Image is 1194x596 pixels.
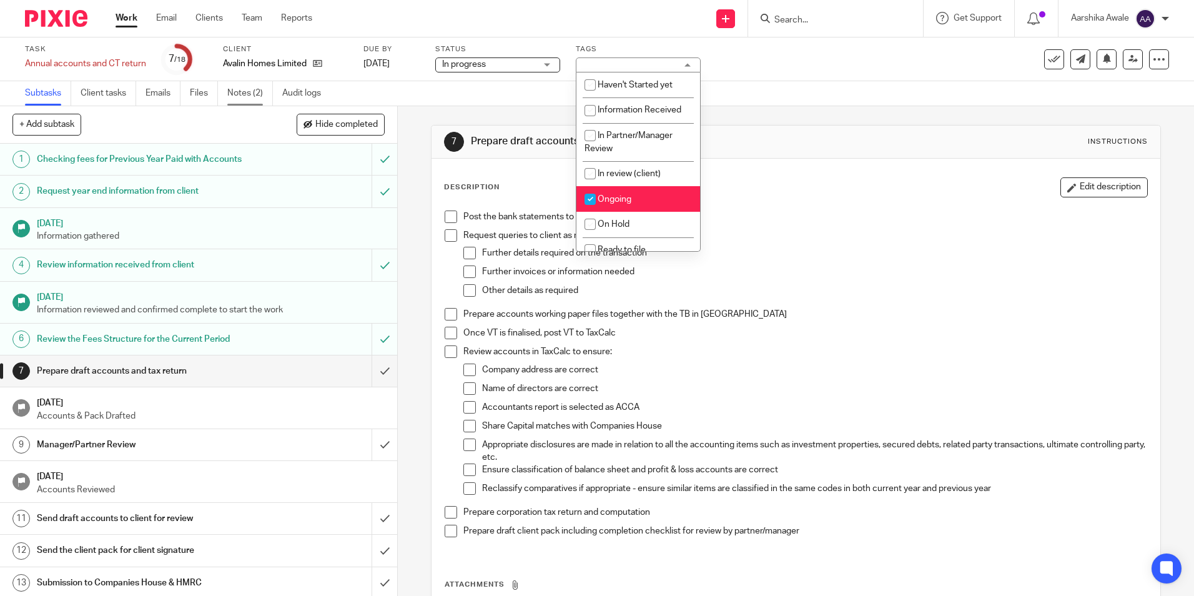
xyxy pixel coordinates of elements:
a: Notes (2) [227,81,273,106]
p: Prepare draft client pack including completion checklist for review by partner/manager [463,525,1147,537]
h1: Review the Fees Structure for the Current Period [37,330,252,349]
div: Instructions [1088,137,1148,147]
a: Email [156,12,177,24]
p: Avalin Homes Limited [223,57,307,70]
p: Accountants report is selected as ACCA [482,401,1147,414]
div: 7 [169,52,185,66]
label: Task [25,44,146,54]
p: Appropriate disclosures are made in relation to all the accounting items such as investment prope... [482,439,1147,464]
span: On Hold [598,220,629,229]
div: 9 [12,436,30,454]
small: /18 [174,56,185,63]
span: Get Support [954,14,1002,22]
label: Status [435,44,560,54]
a: Work [116,12,137,24]
span: Ongoing [598,195,631,204]
p: Accounts Reviewed [37,484,385,496]
a: Files [190,81,218,106]
p: Share Capital matches with Companies House [482,420,1147,432]
h1: Checking fees for Previous Year Paid with Accounts [37,150,252,169]
span: In review (client) [598,169,661,178]
p: Name of directors are correct [482,382,1147,395]
a: Reports [281,12,312,24]
label: Client [223,44,348,54]
p: Review accounts in TaxCalc to ensure: [463,345,1147,358]
div: 11 [12,510,30,527]
h1: Send draft accounts to client for review [37,509,252,528]
a: Audit logs [282,81,330,106]
p: Further invoices or information needed [482,266,1147,278]
button: Edit description [1060,177,1148,197]
div: 7 [444,132,464,152]
h1: Submission to Companies House & HMRC [37,574,252,592]
a: Subtasks [25,81,71,106]
a: Team [242,12,262,24]
h1: [DATE] [37,467,385,483]
h1: Request year end information from client [37,182,252,201]
p: Prepare accounts working paper files together with the TB in [GEOGRAPHIC_DATA] [463,308,1147,320]
div: Annual accounts and CT return [25,57,146,70]
p: Description [444,182,500,192]
div: 13 [12,574,30,592]
p: Information reviewed and confirmed complete to start the work [37,304,385,316]
p: Reclassify comparatives if appropriate - ensure similar items are classified in the same codes in... [482,482,1147,495]
span: Information Received [598,106,681,114]
p: Post the bank statements to VT [463,211,1147,223]
h1: [DATE] [37,214,385,230]
p: Accounts & Pack Drafted [37,410,385,422]
p: Once VT is finalised, post VT to TaxCalc [463,327,1147,339]
h1: Send the client pack for client signature [37,541,252,560]
label: Tags [576,44,701,54]
h1: [DATE] [37,394,385,409]
span: Ready to file [598,246,646,254]
span: Hide completed [315,120,378,130]
div: 7 [12,362,30,380]
p: Other details as required [482,284,1147,297]
button: Hide completed [297,114,385,135]
span: [DATE] [363,59,390,68]
input: Search [773,15,886,26]
div: 2 [12,183,30,201]
h1: [DATE] [37,288,385,304]
h1: Prepare draft accounts and tax return [37,362,252,380]
h1: Prepare draft accounts and tax return [471,135,822,148]
p: Information gathered [37,230,385,242]
p: Further details required on the transaction [482,247,1147,259]
a: Clients [195,12,223,24]
span: In Partner/Manager Review [585,131,673,153]
p: Prepare corporation tax return and computation [463,506,1147,519]
a: Client tasks [81,81,136,106]
span: Attachments [445,581,505,588]
p: Company address are correct [482,364,1147,376]
div: 1 [12,151,30,168]
div: 4 [12,257,30,274]
p: Request queries to client as required for: [463,229,1147,242]
h1: Manager/Partner Review [37,435,252,454]
span: Haven't Started yet [598,81,673,89]
img: svg%3E [1135,9,1155,29]
p: Aarshika Awale [1071,12,1129,24]
div: 6 [12,330,30,348]
p: Ensure classification of balance sheet and profit & loss accounts are correct [482,464,1147,476]
img: Pixie [25,10,87,27]
label: Due by [363,44,420,54]
h1: Review information received from client [37,256,252,274]
a: Emails [146,81,180,106]
span: In progress [442,60,486,69]
button: + Add subtask [12,114,81,135]
div: 12 [12,542,30,560]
